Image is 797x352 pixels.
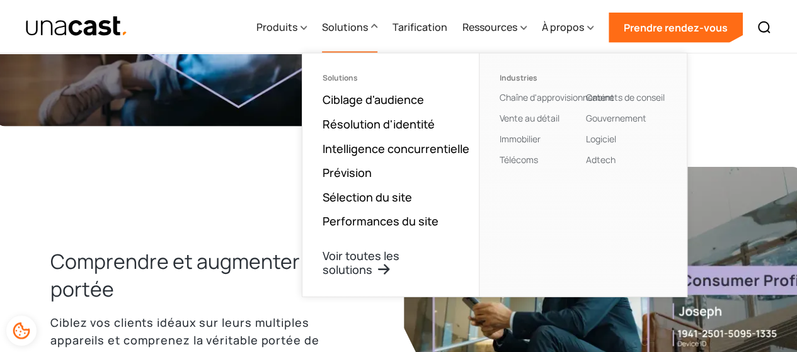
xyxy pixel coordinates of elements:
a: Adtech [585,154,615,166]
a: Prévision [323,165,372,180]
div: À propos [542,2,593,54]
font: Ressources [462,20,517,34]
font: Solutions [322,20,368,34]
a: Voir toutes les solutions [323,248,399,277]
a: maison [25,16,128,38]
div: Ressources [462,2,527,54]
font: Solutions [323,72,358,83]
a: Résolution d'identité [323,116,435,132]
a: Gouvernement [585,112,646,124]
a: Intelligence concurrentielle [323,141,469,156]
nav: Solutions [302,53,687,297]
div: Produits [256,2,307,54]
a: Cabinets de conseil [585,91,664,103]
div: Préférences en matière de cookies [6,315,37,346]
a: Ciblage d'audience [323,92,424,107]
img: Logo texte non diffusé [25,16,128,38]
a: Sélection du site [323,190,412,205]
img: Icône de recherche [757,20,772,35]
font: Produits [256,20,297,34]
font: À propos [542,20,584,34]
a: Tarification [393,2,447,54]
font: Industries [500,72,537,83]
a: Télécoms [500,154,538,166]
a: Performances du site [323,213,439,229]
a: Prendre rendez-vous [609,13,743,43]
div: Solutions [322,2,377,54]
a: Immobilier [500,133,541,145]
font: Comprendre et augmenter la portée [50,247,319,303]
a: Chaîne d'approvisionnement [500,91,614,103]
a: Vente au détail [500,112,559,124]
a: Logiciel [585,133,616,145]
font: Tarification [393,20,447,34]
font: Prendre rendez-vous [624,21,728,35]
